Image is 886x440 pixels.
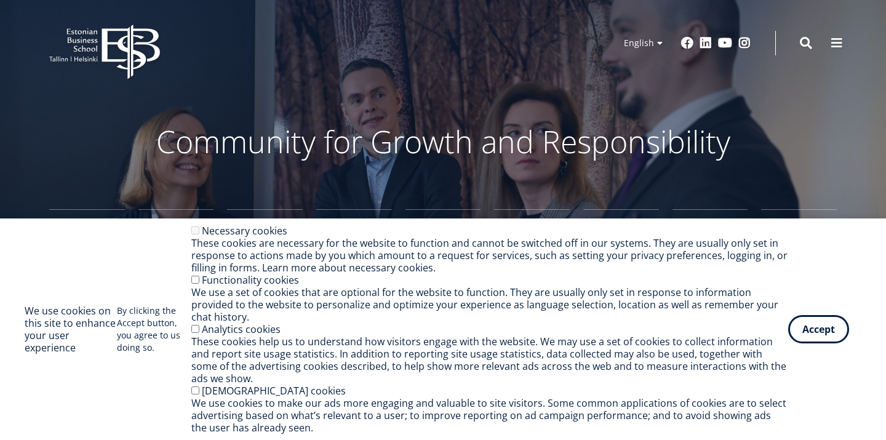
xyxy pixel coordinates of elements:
[227,209,303,271] a: Master's Studies
[202,322,281,336] label: Analytics cookies
[494,209,570,271] a: Research and Doctoral Studies
[738,37,751,49] a: Instagram
[583,209,659,271] a: Open University
[700,37,712,49] a: Linkedin
[191,237,788,274] div: These cookies are necessary for the website to function and cannot be switched off in our systems...
[191,335,788,385] div: These cookies help us to understand how visitors engage with the website. We may use a set of coo...
[405,209,481,271] a: International Experience
[202,224,287,238] label: Necessary cookies
[681,37,693,49] a: Facebook
[117,123,769,160] p: Community for Growth and Responsibility
[49,209,125,271] a: EBS High School
[761,209,837,271] a: Microdegrees
[117,305,192,354] p: By clicking the Accept button, you agree to us doing so.
[788,315,849,343] button: Accept
[202,384,346,398] label: [DEMOGRAPHIC_DATA] cookies
[316,209,392,271] a: Admission
[718,37,732,49] a: Youtube
[202,273,299,287] label: Functionality cookies
[138,209,214,271] a: Bachelor's Studies
[25,305,117,354] h2: We use cookies on this site to enhance your user experience
[191,397,788,434] div: We use cookies to make our ads more engaging and valuable to site visitors. Some common applicati...
[672,209,748,271] a: Executive Education
[191,286,788,323] div: We use a set of cookies that are optional for the website to function. They are usually only set ...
